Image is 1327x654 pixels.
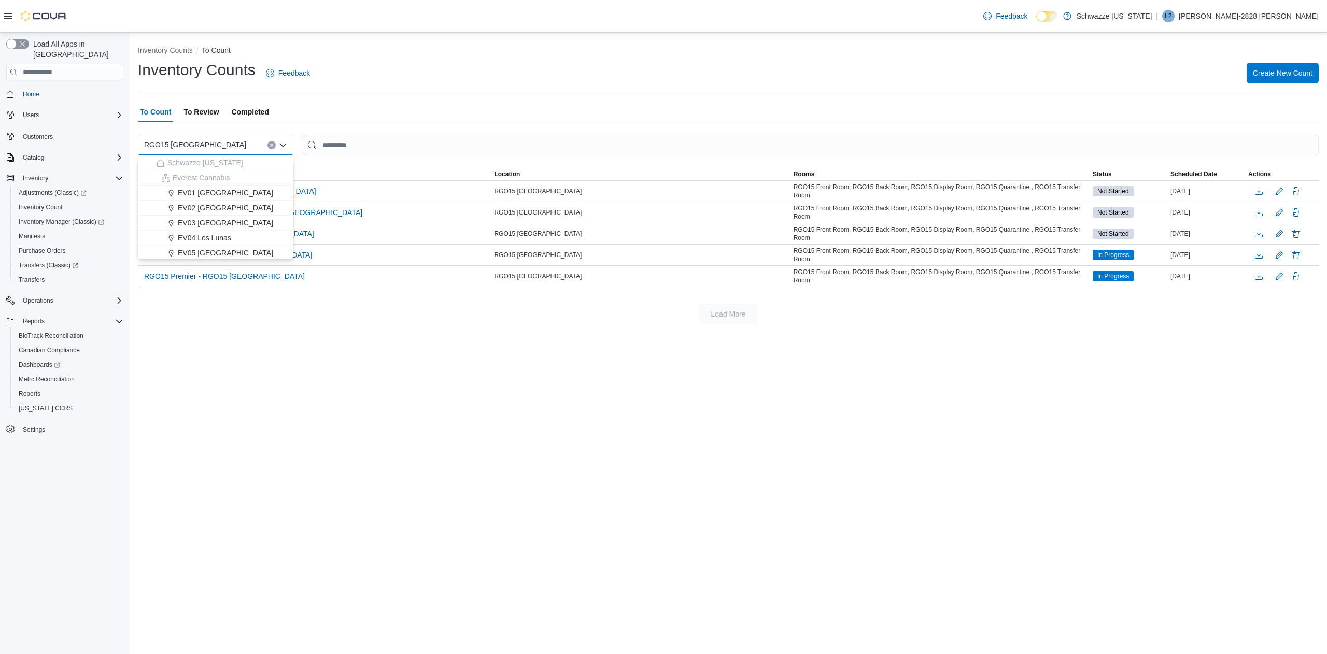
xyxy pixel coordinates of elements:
[15,187,123,199] span: Adjustments (Classic)
[19,131,57,143] a: Customers
[792,202,1091,223] div: RGO15 Front Room, RGO15 Back Room, RGO15 Display Room, RGO15 Quarantine , RGO15 Transfer Room
[1077,10,1152,22] p: Schwazze [US_STATE]
[1156,10,1158,22] p: |
[1168,270,1246,282] div: [DATE]
[23,111,39,119] span: Users
[494,187,582,195] span: RGO15 [GEOGRAPHIC_DATA]
[10,215,128,229] a: Inventory Manager (Classic)
[1168,206,1246,219] div: [DATE]
[1093,170,1112,178] span: Status
[1168,168,1246,180] button: Scheduled Date
[979,6,1032,26] a: Feedback
[10,200,128,215] button: Inventory Count
[140,268,309,284] button: RGO15 Premier - RGO15 [GEOGRAPHIC_DATA]
[10,186,128,200] a: Adjustments (Classic)
[10,401,128,416] button: [US_STATE] CCRS
[23,90,39,98] span: Home
[1093,250,1134,260] span: In Progress
[2,314,128,329] button: Reports
[1093,229,1134,239] span: Not Started
[1290,228,1302,240] button: Delete
[15,359,123,371] span: Dashboards
[10,372,128,387] button: Metrc Reconciliation
[1168,185,1246,197] div: [DATE]
[2,422,128,437] button: Settings
[19,232,45,240] span: Manifests
[996,11,1027,21] span: Feedback
[19,172,52,184] button: Inventory
[267,141,276,149] button: Clear input
[19,423,49,436] a: Settings
[792,266,1091,287] div: RGO15 Front Room, RGO15 Back Room, RGO15 Display Room, RGO15 Quarantine , RGO15 Transfer Room
[15,230,123,243] span: Manifests
[15,402,123,415] span: Washington CCRS
[1273,226,1286,241] button: Edit count details
[15,245,123,257] span: Purchase Orders
[2,129,128,144] button: Customers
[494,208,582,217] span: RGO15 [GEOGRAPHIC_DATA]
[278,68,310,78] span: Feedback
[1273,268,1286,284] button: Edit count details
[19,315,49,328] button: Reports
[792,181,1091,202] div: RGO15 Front Room, RGO15 Back Room, RGO15 Display Room, RGO15 Quarantine , RGO15 Transfer Room
[23,174,48,182] span: Inventory
[144,138,246,151] span: RGO15 [GEOGRAPHIC_DATA]
[15,344,84,357] a: Canadian Compliance
[138,216,293,231] button: EV03 [GEOGRAPHIC_DATA]
[15,187,91,199] a: Adjustments (Classic)
[279,141,287,149] button: Close list of options
[19,130,123,143] span: Customers
[15,274,49,286] a: Transfers
[711,309,746,319] span: Load More
[19,390,40,398] span: Reports
[1168,249,1246,261] div: [DATE]
[19,404,73,413] span: [US_STATE] CCRS
[21,11,67,21] img: Cova
[1248,170,1271,178] span: Actions
[1170,170,1217,178] span: Scheduled Date
[1273,205,1286,220] button: Edit count details
[232,102,269,122] span: Completed
[1093,271,1134,281] span: In Progress
[1036,11,1058,22] input: Dark Mode
[15,216,123,228] span: Inventory Manager (Classic)
[19,346,80,354] span: Canadian Compliance
[1165,10,1171,22] span: L2
[23,133,53,141] span: Customers
[140,102,171,122] span: To Count
[19,361,60,369] span: Dashboards
[792,245,1091,265] div: RGO15 Front Room, RGO15 Back Room, RGO15 Display Room, RGO15 Quarantine , RGO15 Transfer Room
[1290,270,1302,282] button: Delete
[1247,63,1319,83] button: Create New Count
[15,259,82,272] a: Transfers (Classic)
[29,39,123,60] span: Load All Apps in [GEOGRAPHIC_DATA]
[138,155,293,170] button: Schwazze [US_STATE]
[19,247,66,255] span: Purchase Orders
[15,388,45,400] a: Reports
[15,388,123,400] span: Reports
[1290,206,1302,219] button: Delete
[15,259,123,272] span: Transfers (Classic)
[23,153,44,162] span: Catalog
[494,230,582,238] span: RGO15 [GEOGRAPHIC_DATA]
[1253,68,1312,78] span: Create New Count
[1091,168,1168,180] button: Status
[167,158,243,168] span: Schwazze [US_STATE]
[138,60,256,80] h1: Inventory Counts
[2,87,128,102] button: Home
[15,245,70,257] a: Purchase Orders
[1162,10,1175,22] div: Lizzette-2828 Marquez
[10,273,128,287] button: Transfers
[19,276,45,284] span: Transfers
[6,82,123,464] nav: Complex example
[19,423,123,436] span: Settings
[15,230,49,243] a: Manifests
[138,46,193,54] button: Inventory Counts
[2,108,128,122] button: Users
[15,373,79,386] a: Metrc Reconciliation
[19,109,43,121] button: Users
[138,170,293,186] button: Everest Cannabis
[15,201,123,214] span: Inventory Count
[15,373,123,386] span: Metrc Reconciliation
